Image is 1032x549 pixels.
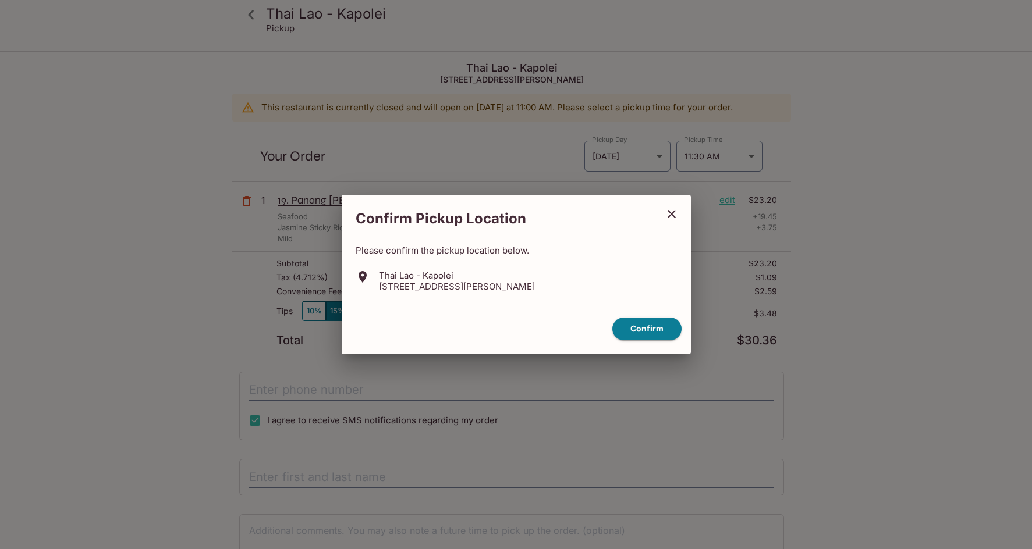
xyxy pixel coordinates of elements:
p: [STREET_ADDRESS][PERSON_NAME] [379,281,535,292]
button: close [657,199,686,229]
button: confirm [612,318,682,340]
p: Please confirm the pickup location below. [356,245,677,256]
p: Thai Lao - Kapolei [379,270,535,281]
h2: Confirm Pickup Location [342,204,657,233]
